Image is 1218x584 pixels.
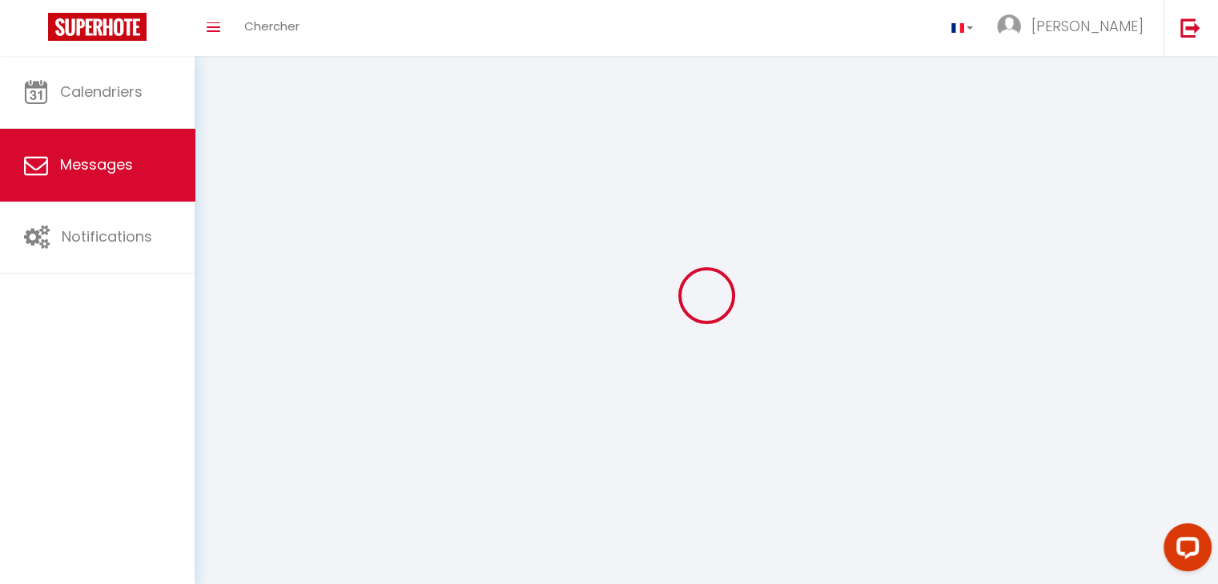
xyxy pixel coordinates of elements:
img: logout [1180,18,1200,38]
span: Calendriers [60,82,143,102]
span: Messages [60,154,133,174]
span: Notifications [62,226,152,246]
img: ... [997,14,1021,38]
span: Chercher [244,18,299,34]
iframe: LiveChat chat widget [1151,517,1218,584]
img: Super Booking [48,13,147,41]
span: [PERSON_NAME] [1031,16,1144,36]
